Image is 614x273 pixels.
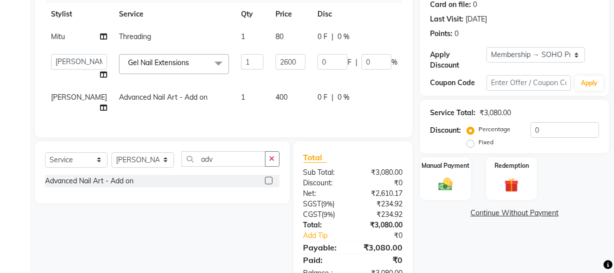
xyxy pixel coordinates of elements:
[317,92,327,103] span: 0 F
[430,108,475,118] div: Service Total:
[355,57,357,68] span: |
[434,176,457,193] img: _cash.svg
[479,108,511,118] div: ₹3,080.00
[296,167,353,178] div: Sub Total:
[430,125,461,136] div: Discount:
[303,152,326,163] span: Total
[324,210,333,218] span: 9%
[45,176,133,186] div: Advanced Nail Art - Add on
[296,209,353,220] div: ( )
[275,32,283,41] span: 80
[269,3,311,26] th: Price
[119,93,207,102] span: Advanced Nail Art - Add on
[128,58,189,67] span: Gel Nail Extensions
[494,161,529,170] label: Redemption
[296,220,353,230] div: Total:
[241,93,245,102] span: 1
[181,151,265,167] input: Search or Scan
[303,199,321,208] span: SGST
[430,78,486,88] div: Coupon Code
[500,176,523,194] img: _gift.svg
[337,92,349,103] span: 0 %
[353,167,410,178] div: ₹3,080.00
[296,188,353,199] div: Net:
[353,241,410,253] div: ₹3,080.00
[296,199,353,209] div: ( )
[575,76,603,91] button: Apply
[422,208,607,218] a: Continue Without Payment
[296,178,353,188] div: Discount:
[430,29,452,39] div: Points:
[119,32,151,41] span: Threading
[113,3,235,26] th: Service
[331,32,333,42] span: |
[296,230,362,241] a: Add Tip
[189,58,193,67] a: x
[311,3,403,26] th: Disc
[430,14,463,25] div: Last Visit:
[353,209,410,220] div: ₹234.92
[353,178,410,188] div: ₹0
[478,138,493,147] label: Fixed
[331,92,333,103] span: |
[362,230,410,241] div: ₹0
[353,254,410,266] div: ₹0
[391,57,397,68] span: %
[235,3,269,26] th: Qty
[317,32,327,42] span: 0 F
[323,200,333,208] span: 9%
[421,161,469,170] label: Manual Payment
[486,75,571,91] input: Enter Offer / Coupon Code
[430,50,486,71] div: Apply Discount
[353,199,410,209] div: ₹234.92
[51,32,65,41] span: Mitu
[353,220,410,230] div: ₹3,080.00
[303,210,322,219] span: CGST
[275,93,287,102] span: 400
[296,254,353,266] div: Paid:
[465,14,487,25] div: [DATE]
[51,93,107,102] span: [PERSON_NAME]
[337,32,349,42] span: 0 %
[241,32,245,41] span: 1
[478,125,510,134] label: Percentage
[347,57,351,68] span: F
[454,29,458,39] div: 0
[296,241,353,253] div: Payable:
[45,3,113,26] th: Stylist
[353,188,410,199] div: ₹2,610.17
